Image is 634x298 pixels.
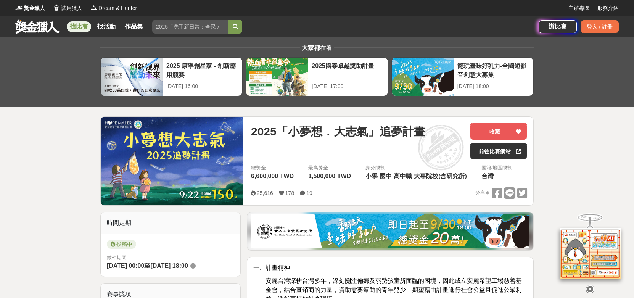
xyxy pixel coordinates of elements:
[150,263,188,269] span: [DATE] 18:00
[251,123,425,140] span: 2025「小夢想．大志氣」追夢計畫
[568,4,590,12] a: 主辦專區
[15,4,45,12] a: Logo獎金獵人
[251,214,529,248] img: 1c81a89c-c1b3-4fd6-9c6e-7d29d79abef5.jpg
[481,173,494,179] span: 台灣
[246,57,388,96] a: 2025國泰卓越獎助計畫[DATE] 17:00
[61,4,82,12] span: 試用獵人
[365,173,378,179] span: 小學
[107,263,144,269] span: [DATE] 00:00
[597,4,619,12] a: 服務介紹
[166,61,238,79] div: 2025 康寧創星家 - 創新應用競賽
[581,20,619,33] div: 登入 / 註冊
[285,190,294,196] span: 178
[391,57,534,96] a: 翻玩臺味好乳力-全國短影音創意大募集[DATE] 18:00
[306,190,312,196] span: 19
[481,164,513,172] div: 國籍/地區限制
[90,4,98,11] img: Logo
[300,45,334,51] span: 大家都在看
[166,82,238,90] div: [DATE] 16:00
[107,255,127,261] span: 徵件期間
[251,173,294,179] span: 6,600,000 TWD
[144,263,150,269] span: 至
[457,82,529,90] div: [DATE] 18:00
[101,117,243,205] img: Cover Image
[308,164,353,172] span: 最高獎金
[107,240,136,249] span: 投稿中
[539,20,577,33] a: 辦比賽
[470,143,527,159] a: 前往比賽網站
[152,20,228,34] input: 2025「洗手新日常：全民 ALL IN」洗手歌全台徵選
[365,164,469,172] div: 身分限制
[308,173,351,179] span: 1,500,000 TWD
[122,21,146,32] a: 作品集
[98,4,137,12] span: Dream & Hunter
[380,173,392,179] span: 國中
[257,190,273,196] span: 25,616
[101,212,240,234] div: 時間走期
[67,21,91,32] a: 找比賽
[251,164,296,172] span: 總獎金
[53,4,60,11] img: Logo
[414,173,467,179] span: 大專院校(含研究所)
[312,82,384,90] div: [DATE] 17:00
[394,173,412,179] span: 高中職
[470,123,527,140] button: 收藏
[457,61,529,79] div: 翻玩臺味好乳力-全國短影音創意大募集
[560,228,621,279] img: d2146d9a-e6f6-4337-9592-8cefde37ba6b.png
[100,57,243,96] a: 2025 康寧創星家 - 創新應用競賽[DATE] 16:00
[53,4,82,12] a: Logo試用獵人
[312,61,384,79] div: 2025國泰卓越獎助計畫
[475,187,490,199] span: 分享至
[90,4,137,12] a: LogoDream & Hunter
[24,4,45,12] span: 獎金獵人
[94,21,119,32] a: 找活動
[15,4,23,11] img: Logo
[253,264,290,271] span: 一、計畫精神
